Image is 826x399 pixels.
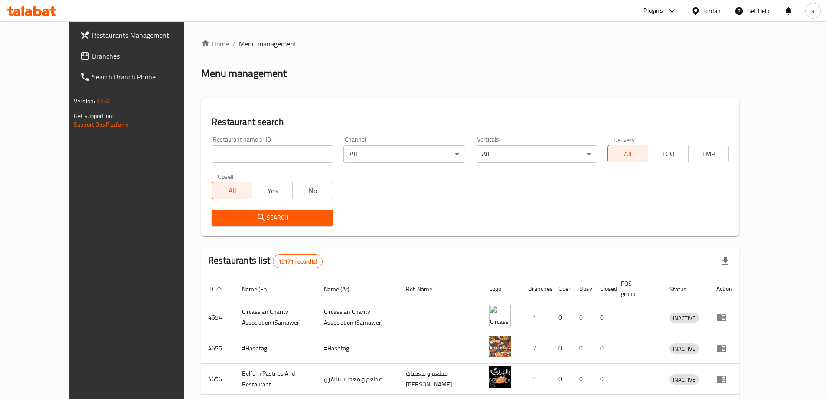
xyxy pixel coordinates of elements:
label: Delivery [614,136,635,142]
th: Logo [482,276,521,302]
span: INACTIVE [669,344,699,354]
td: 4655 [201,333,235,364]
div: Menu [716,312,732,323]
a: Home [201,39,229,49]
span: Search Branch Phone [92,72,200,82]
td: 0 [593,364,614,395]
nav: breadcrumb [201,39,739,49]
div: Menu [716,374,732,384]
button: No [292,182,333,199]
h2: Restaurants list [208,254,323,268]
span: TMP [692,148,725,160]
span: TGO [652,148,685,160]
span: All [611,148,645,160]
span: Yes [256,185,289,197]
span: Search [219,212,326,223]
div: Plugins [643,6,663,16]
td: 0 [572,302,593,333]
td: مطعم و معجنات بالفرن [317,364,399,395]
td: 1 [521,364,552,395]
span: Branches [92,51,200,61]
span: All [215,185,249,197]
td: 0 [572,364,593,395]
h2: Menu management [201,66,287,80]
button: Search [212,210,333,226]
span: POS group [621,278,652,299]
button: All [212,182,252,199]
td: 0 [552,302,572,333]
img: Belfurn Pastries And Restaurant [489,366,511,388]
span: 15171 record(s) [273,257,322,266]
td: ​Circassian ​Charity ​Association​ (Samawer) [235,302,317,333]
th: Branches [521,276,552,302]
td: مطعم و معجنات [PERSON_NAME] [399,364,482,395]
td: 0 [593,333,614,364]
td: 0 [552,333,572,364]
td: 0 [572,333,593,364]
span: Menu management [239,39,297,49]
td: 2 [521,333,552,364]
div: All [343,145,465,163]
li: / [232,39,235,49]
span: Name (En) [242,284,280,294]
div: INACTIVE [669,343,699,354]
span: Version: [74,96,95,107]
div: Export file [715,251,736,272]
th: Action [709,276,739,302]
td: 1 [521,302,552,333]
td: ​Circassian ​Charity ​Association​ (Samawer) [317,302,399,333]
a: Branches [73,46,207,66]
div: INACTIVE [669,313,699,323]
td: 0 [593,302,614,333]
span: ID [208,284,225,294]
th: Busy [572,276,593,302]
span: INACTIVE [669,313,699,323]
div: Jordan [704,6,721,16]
td: #Hashtag [317,333,399,364]
div: Total records count [273,254,323,268]
span: INACTIVE [669,375,699,385]
span: Get support on: [74,110,114,122]
td: 0 [552,364,572,395]
span: a [811,6,814,16]
div: All [476,145,597,163]
img: ​Circassian ​Charity ​Association​ (Samawer) [489,305,511,326]
span: Ref. Name [406,284,444,294]
td: 4656 [201,364,235,395]
td: 4654 [201,302,235,333]
button: All [607,145,648,162]
button: TMP [688,145,729,162]
a: Search Branch Phone [73,66,207,87]
th: Closed [593,276,614,302]
button: TGO [648,145,689,162]
td: Belfurn Pastries And Restaurant [235,364,317,395]
a: Restaurants Management [73,25,207,46]
input: Search for restaurant name or ID.. [212,145,333,163]
div: Menu [716,343,732,353]
span: Status [669,284,698,294]
th: Open [552,276,572,302]
td: #Hashtag [235,333,317,364]
span: Name (Ar) [324,284,361,294]
span: 1.0.0 [96,96,110,107]
a: Support.OpsPlatform [74,119,129,130]
span: Restaurants Management [92,30,200,40]
label: Upsell [218,173,234,179]
h2: Restaurant search [212,115,729,129]
img: #Hashtag [489,336,511,357]
button: Yes [252,182,293,199]
span: No [296,185,330,197]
